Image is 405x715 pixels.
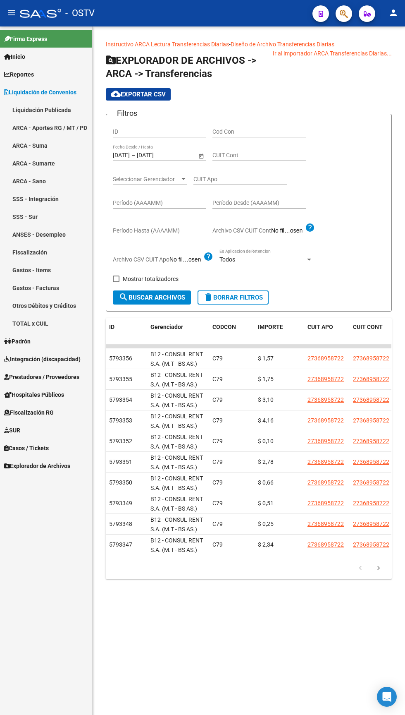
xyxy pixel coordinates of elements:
span: $ 0,10 [258,438,274,444]
span: 27368958722 [307,458,344,465]
span: 27368958722 [353,355,389,362]
span: 5793347 [109,541,132,548]
span: – [131,152,135,159]
span: Padrón [4,337,31,346]
span: 27368958722 [353,541,389,548]
span: B12 - CONSUL RENT S.A. (M.T - BS AS.) [150,454,203,470]
span: 5793353 [109,417,132,424]
span: 27368958722 [307,396,344,403]
span: 5793349 [109,500,132,506]
span: Buscar Archivos [119,294,185,301]
mat-icon: help [305,223,315,233]
span: 5793355 [109,376,132,382]
datatable-header-cell: CUIT APO [304,318,350,346]
span: Inicio [4,52,25,61]
datatable-header-cell: Gerenciador [147,318,209,346]
span: B12 - CONSUL RENT S.A. (M.T - BS AS.) [150,496,203,512]
span: C79 [212,500,223,506]
span: 27368958722 [353,458,389,465]
mat-icon: person [388,8,398,18]
button: Buscar Archivos [113,290,191,305]
span: B12 - CONSUL RENT S.A. (M.T - BS AS.) [150,434,203,450]
span: 5793354 [109,396,132,403]
span: Hospitales Públicos [4,390,64,399]
span: 27368958722 [307,355,344,362]
mat-icon: menu [7,8,17,18]
input: Archivo CSV CUIT Apo [169,256,203,264]
mat-icon: help [203,252,213,262]
a: go to previous page [353,564,368,573]
span: $ 1,57 [258,355,274,362]
span: IMPORTE [258,324,283,330]
button: Borrar Filtros [198,290,269,305]
span: C79 [212,458,223,465]
span: C79 [212,438,223,444]
span: 27368958722 [307,479,344,486]
span: 27368958722 [307,376,344,382]
span: $ 1,75 [258,376,274,382]
datatable-header-cell: CUIT CONT [350,318,395,346]
span: Mostrar totalizadores [123,274,179,284]
span: Exportar CSV [111,91,166,98]
span: B12 - CONSUL RENT S.A. (M.T - BS AS.) [150,413,203,429]
span: C79 [212,396,223,403]
span: $ 2,78 [258,458,274,465]
a: Diseño de Archivo Transferencias Diarias [231,41,334,48]
span: CUIT CONT [353,324,383,330]
span: CODCON [212,324,236,330]
span: $ 0,25 [258,521,274,527]
mat-icon: delete [203,292,213,302]
button: Open calendar [197,151,205,160]
span: 27368958722 [307,438,344,444]
span: 27368958722 [307,500,344,506]
datatable-header-cell: ID [106,318,147,346]
span: B12 - CONSUL RENT S.A. (M.T - BS AS.) [150,516,203,533]
span: C79 [212,355,223,362]
span: B12 - CONSUL RENT S.A. (M.T - BS AS.) [150,537,203,553]
span: Prestadores / Proveedores [4,372,79,381]
datatable-header-cell: CODCON [209,318,238,346]
span: $ 3,10 [258,396,274,403]
span: C79 [212,479,223,486]
span: C79 [212,521,223,527]
span: Archivo CSV CUIT Apo [113,256,169,263]
span: 27368958722 [307,417,344,424]
span: 27368958722 [353,417,389,424]
span: B12 - CONSUL RENT S.A. (M.T - BS AS.) [150,372,203,388]
span: C79 [212,541,223,548]
span: 27368958722 [353,479,389,486]
input: Fecha fin [137,152,177,159]
span: $ 0,66 [258,479,274,486]
span: 5793351 [109,458,132,465]
span: B12 - CONSUL RENT S.A. (M.T - BS AS.) [150,351,203,367]
input: Archivo CSV CUIT Cont [271,227,305,235]
span: Borrar Filtros [203,294,263,301]
span: $ 0,51 [258,500,274,506]
span: SUR [4,426,20,435]
span: 5793348 [109,521,132,527]
span: 27368958722 [353,376,389,382]
span: $ 4,16 [258,417,274,424]
input: Fecha inicio [113,152,130,159]
span: EXPLORADOR DE ARCHIVOS -> ARCA -> Transferencias [106,55,256,79]
span: CUIT APO [307,324,333,330]
span: Archivo CSV CUIT Cont [212,227,271,234]
h3: Filtros [113,108,141,119]
div: Ir al importador ARCA Transferencias Diarias... [273,49,392,58]
span: $ 2,34 [258,541,274,548]
a: Instructivo ARCA Lectura Transferencias Diarias [106,41,229,48]
span: Gerenciador [150,324,183,330]
div: Open Intercom Messenger [377,687,397,707]
span: Todos [219,256,235,263]
datatable-header-cell: IMPORTE [255,318,304,346]
span: ID [109,324,114,330]
span: Reportes [4,70,34,79]
span: 5793352 [109,438,132,444]
span: 27368958722 [307,521,344,527]
span: - OSTV [65,4,95,22]
span: B12 - CONSUL RENT S.A. (M.T - BS AS.) [150,392,203,408]
span: Firma Express [4,34,47,43]
span: Liquidación de Convenios [4,88,76,97]
span: Fiscalización RG [4,408,54,417]
a: go to next page [371,564,386,573]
